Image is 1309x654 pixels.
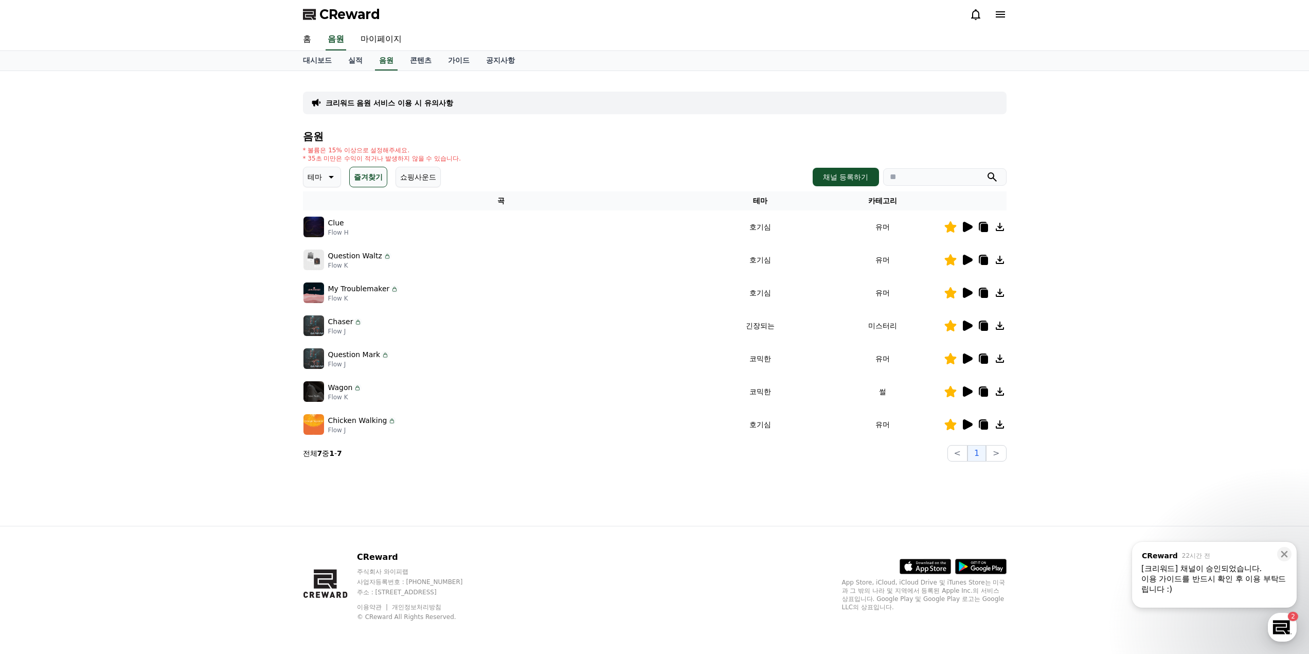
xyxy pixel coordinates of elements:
[947,445,967,462] button: <
[303,282,324,303] img: music
[357,551,482,563] p: CReward
[303,448,342,458] p: 전체 중 -
[821,375,944,408] td: 썰
[967,445,986,462] button: 1
[396,167,441,187] button: 쇼핑사운드
[328,393,362,401] p: Flow K
[159,342,171,350] span: 설정
[392,604,441,611] a: 개인정보처리방침
[821,191,944,210] th: 카테고리
[68,326,133,352] a: 2대화
[303,217,324,237] img: music
[303,381,324,402] img: music
[3,326,68,352] a: 홈
[133,326,198,352] a: 설정
[337,449,342,457] strong: 7
[328,382,353,393] p: Wagon
[328,316,353,327] p: Chaser
[329,449,334,457] strong: 1
[303,146,461,154] p: * 볼륨은 15% 이상으로 설정해주세요.
[295,29,319,50] a: 홈
[478,51,523,70] a: 공지사항
[357,613,482,621] p: © CReward All Rights Reserved.
[813,168,878,186] button: 채널 등록하기
[821,243,944,276] td: 유머
[328,415,387,426] p: Chicken Walking
[328,218,344,228] p: Clue
[357,604,389,611] a: 이용약관
[303,131,1007,142] h4: 음원
[440,51,478,70] a: 가이드
[328,327,363,335] p: Flow J
[328,426,397,434] p: Flow J
[699,408,821,441] td: 호기심
[986,445,1006,462] button: >
[303,154,461,163] p: * 35초 미만은 수익이 적거나 발생하지 않을 수 있습니다.
[699,191,821,210] th: 테마
[821,309,944,342] td: 미스터리
[328,349,381,360] p: Question Mark
[326,98,453,108] a: 크리워드 음원 서비스 이용 시 유의사항
[328,228,349,237] p: Flow H
[699,375,821,408] td: 코믹한
[821,276,944,309] td: 유머
[357,588,482,596] p: 주소 : [STREET_ADDRESS]
[303,315,324,336] img: music
[328,284,390,294] p: My Troublemaker
[319,6,380,23] span: CReward
[328,261,391,270] p: Flow K
[303,348,324,369] img: music
[104,326,108,334] span: 2
[699,243,821,276] td: 호기심
[326,29,346,50] a: 음원
[303,6,380,23] a: CReward
[357,578,482,586] p: 사업자등록번호 : [PHONE_NUMBER]
[699,210,821,243] td: 호기심
[699,276,821,309] td: 호기심
[303,191,699,210] th: 곡
[375,51,398,70] a: 음원
[295,51,340,70] a: 대시보드
[357,568,482,576] p: 주식회사 와이피랩
[699,342,821,375] td: 코믹한
[349,167,387,187] button: 즐겨찾기
[303,414,324,435] img: music
[308,170,322,184] p: 테마
[842,578,1007,611] p: App Store, iCloud, iCloud Drive 및 iTunes Store는 미국과 그 밖의 나라 및 지역에서 등록된 Apple Inc.의 서비스 상표입니다. Goo...
[317,449,322,457] strong: 7
[352,29,410,50] a: 마이페이지
[402,51,440,70] a: 콘텐츠
[32,342,39,350] span: 홈
[821,342,944,375] td: 유머
[821,408,944,441] td: 유머
[94,342,106,350] span: 대화
[340,51,371,70] a: 실적
[303,167,341,187] button: 테마
[328,360,390,368] p: Flow J
[699,309,821,342] td: 긴장되는
[328,294,399,303] p: Flow K
[821,210,944,243] td: 유머
[328,251,382,261] p: Question Waltz
[303,250,324,270] img: music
